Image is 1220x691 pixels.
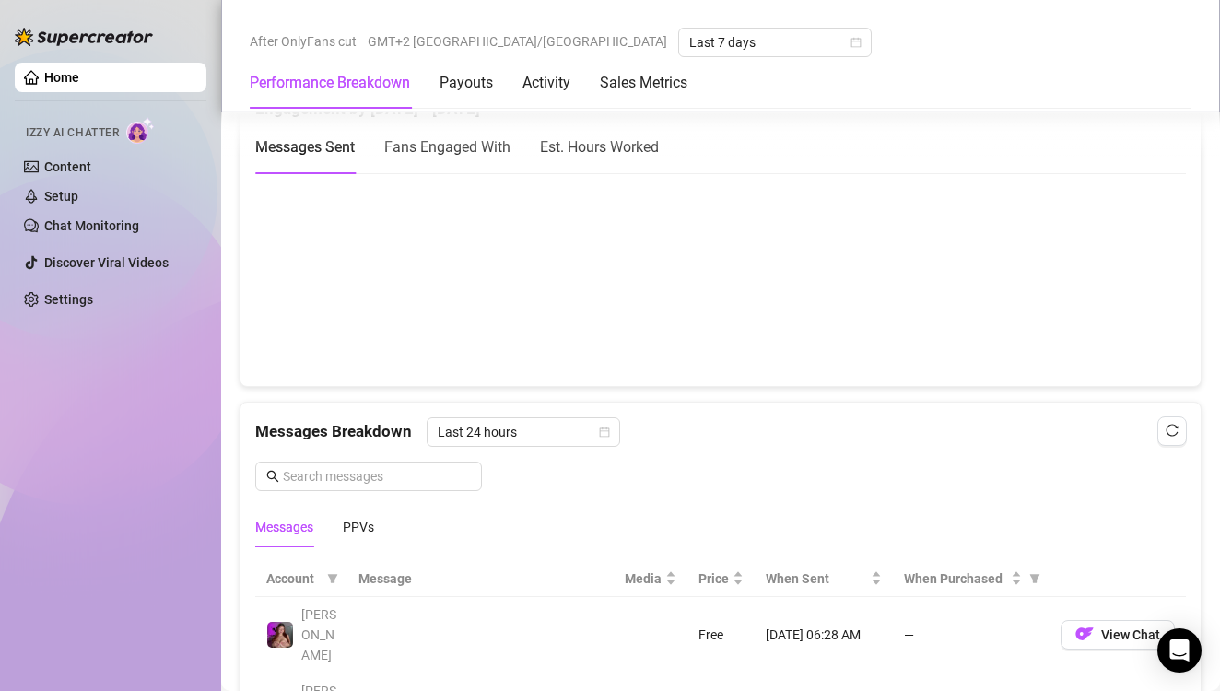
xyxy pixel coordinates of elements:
[766,568,867,589] span: When Sent
[327,573,338,584] span: filter
[893,597,1050,673] td: —
[755,561,893,597] th: When Sent
[26,124,119,142] span: Izzy AI Chatter
[1029,573,1040,584] span: filter
[850,37,862,48] span: calendar
[323,565,342,592] span: filter
[1061,631,1175,646] a: OFView Chat
[687,597,755,673] td: Free
[522,72,570,94] div: Activity
[255,417,1186,447] div: Messages Breakdown
[600,72,687,94] div: Sales Metrics
[625,568,662,589] span: Media
[1101,627,1160,642] span: View Chat
[250,28,357,55] span: After OnlyFans cut
[44,189,78,204] a: Setup
[1157,628,1202,673] div: Open Intercom Messenger
[440,72,493,94] div: Payouts
[44,159,91,174] a: Content
[266,470,279,483] span: search
[755,597,893,673] td: [DATE] 06:28 AM
[266,568,320,589] span: Account
[893,561,1050,597] th: When Purchased
[255,138,355,156] span: Messages Sent
[1061,620,1175,650] button: OFView Chat
[250,72,410,94] div: Performance Breakdown
[126,117,155,144] img: AI Chatter
[44,70,79,85] a: Home
[343,517,374,537] div: PPVs
[540,135,659,158] div: Est. Hours Worked
[1026,565,1044,592] span: filter
[15,28,153,46] img: logo-BBDzfeDw.svg
[904,568,1007,589] span: When Purchased
[368,28,667,55] span: GMT+2 [GEOGRAPHIC_DATA]/[GEOGRAPHIC_DATA]
[1166,424,1179,437] span: reload
[438,418,609,446] span: Last 24 hours
[687,561,755,597] th: Price
[698,568,729,589] span: Price
[283,466,471,486] input: Search messages
[44,218,139,233] a: Chat Monitoring
[267,622,293,648] img: allison
[44,255,169,270] a: Discover Viral Videos
[384,138,510,156] span: Fans Engaged With
[599,427,610,438] span: calendar
[44,292,93,307] a: Settings
[255,517,313,537] div: Messages
[689,29,861,56] span: Last 7 days
[301,607,336,662] span: [PERSON_NAME]
[1075,625,1094,643] img: OF
[614,561,687,597] th: Media
[347,561,614,597] th: Message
